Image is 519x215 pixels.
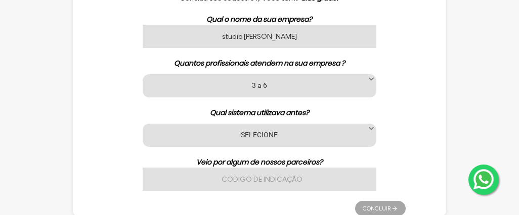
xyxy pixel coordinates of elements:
label: 3 a 6 [155,80,364,90]
p: Quantos profissionais atendem na sua empresa ? [113,58,406,69]
label: SELECIONE [155,130,364,139]
input: Codigo de indicação [143,168,376,191]
p: Veio por algum de nossos parceiros? [113,157,406,168]
p: Qual o nome da sua empresa? [113,14,406,25]
p: Qual sistema utilizava antes? [113,107,406,118]
img: whatsapp.png [471,167,496,191]
input: Nome da sua empresa [143,25,376,48]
